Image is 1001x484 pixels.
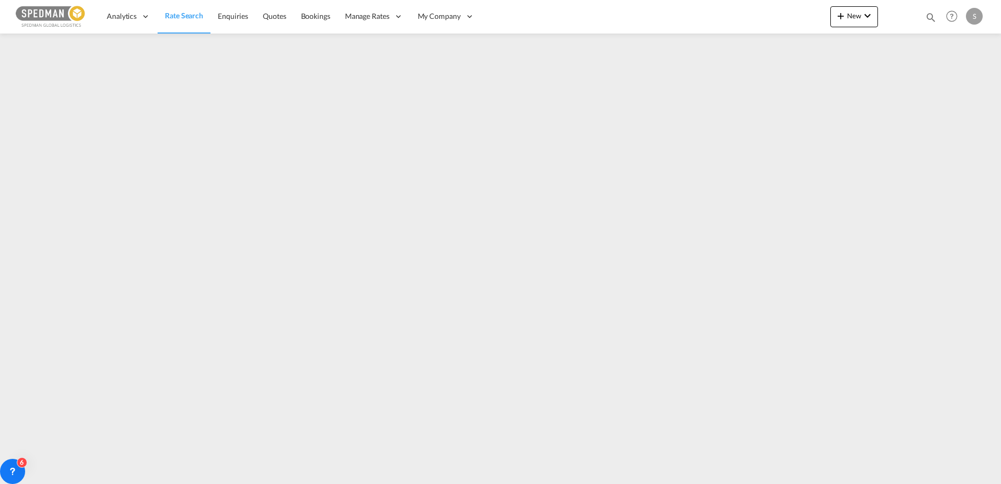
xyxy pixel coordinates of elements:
[861,9,874,22] md-icon: icon-chevron-down
[165,11,203,20] span: Rate Search
[943,7,966,26] div: Help
[925,12,937,23] md-icon: icon-magnify
[835,12,874,20] span: New
[301,12,330,20] span: Bookings
[263,12,286,20] span: Quotes
[107,11,137,21] span: Analytics
[925,12,937,27] div: icon-magnify
[830,6,878,27] button: icon-plus 400-fgNewicon-chevron-down
[943,7,961,25] span: Help
[966,8,983,25] div: S
[16,5,86,28] img: c12ca350ff1b11efb6b291369744d907.png
[218,12,248,20] span: Enquiries
[345,11,390,21] span: Manage Rates
[418,11,461,21] span: My Company
[835,9,847,22] md-icon: icon-plus 400-fg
